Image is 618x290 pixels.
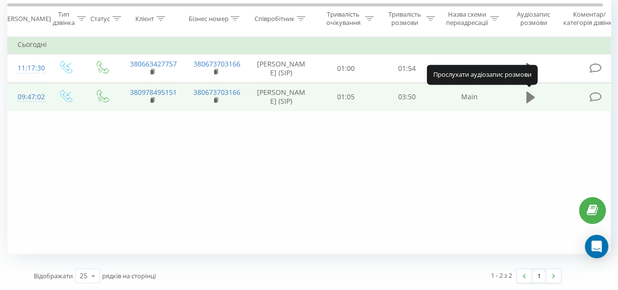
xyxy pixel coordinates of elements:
[193,59,240,68] a: 380673703166
[130,88,177,97] a: 380978495151
[254,14,294,22] div: Співробітник
[1,14,51,22] div: [PERSON_NAME]
[561,10,618,27] div: Коментар/категорія дзвінка
[532,269,546,283] a: 1
[491,270,512,280] div: 1 - 2 з 2
[585,235,608,258] div: Open Intercom Messenger
[377,54,438,83] td: 01:54
[324,10,362,27] div: Тривалість очікування
[90,14,110,22] div: Статус
[18,88,37,107] div: 09:47:02
[316,54,377,83] td: 01:00
[377,83,438,111] td: 03:50
[247,54,316,83] td: [PERSON_NAME] (SIP)
[102,271,156,280] span: рядків на сторінці
[188,14,228,22] div: Бізнес номер
[316,83,377,111] td: 01:05
[438,83,501,111] td: Main
[135,14,154,22] div: Клієнт
[34,271,73,280] span: Відображати
[510,10,557,27] div: Аудіозапис розмови
[426,65,537,85] div: Прослухати аудіозапис розмови
[385,10,424,27] div: Тривалість розмови
[130,59,177,68] a: 380663427757
[446,10,488,27] div: Назва схеми переадресації
[438,54,501,83] td: Main
[18,59,37,78] div: 11:17:30
[247,83,316,111] td: [PERSON_NAME] (SIP)
[193,88,240,97] a: 380673703166
[53,10,75,27] div: Тип дзвінка
[80,271,87,281] div: 25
